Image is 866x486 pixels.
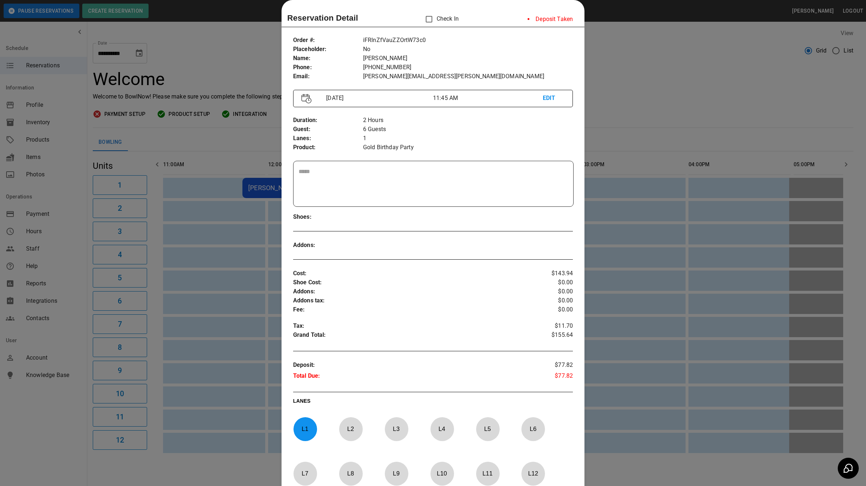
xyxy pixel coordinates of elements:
p: Fee : [293,305,526,314]
p: 6 Guests [363,125,573,134]
p: Duration : [293,116,363,125]
p: $77.82 [526,372,573,382]
p: Reservation Detail [287,12,358,24]
p: L 8 [339,465,363,482]
p: L 3 [384,420,408,437]
p: Shoe Cost : [293,278,526,287]
p: Guest : [293,125,363,134]
p: Product : [293,143,363,152]
li: Deposit Taken [522,12,579,26]
p: Email : [293,72,363,81]
p: Addons : [293,287,526,296]
p: Gold Birthday Party [363,143,573,152]
p: Order # : [293,36,363,45]
p: [DATE] [323,94,433,102]
img: Vector [301,94,312,104]
p: [PERSON_NAME] [363,54,573,63]
p: $0.00 [526,287,573,296]
p: [PERSON_NAME][EMAIL_ADDRESS][PERSON_NAME][DOMAIN_NAME] [363,72,573,81]
p: L 9 [384,465,408,482]
p: Cost : [293,269,526,278]
p: L 6 [521,420,545,437]
p: iFRInZfVauZZOrtW73c0 [363,36,573,45]
p: L 5 [476,420,500,437]
p: Grand Total : [293,331,526,342]
p: 2 Hours [363,116,573,125]
p: No [363,45,573,54]
p: L 12 [521,465,545,482]
p: Phone : [293,63,363,72]
p: [PHONE_NUMBER] [363,63,573,72]
p: Tax : [293,322,526,331]
p: $0.00 [526,296,573,305]
p: 11:45 AM [433,94,543,102]
p: Check In [421,12,459,27]
p: L 10 [430,465,454,482]
p: Total Due : [293,372,526,382]
p: L 2 [339,420,363,437]
p: Shoes : [293,213,363,222]
p: $0.00 [526,305,573,314]
p: Addons tax : [293,296,526,305]
p: Addons : [293,241,363,250]
p: 1 [363,134,573,143]
p: Placeholder : [293,45,363,54]
p: $155.64 [526,331,573,342]
p: Lanes : [293,134,363,143]
p: $143.94 [526,269,573,278]
p: L 7 [293,465,317,482]
p: L 4 [430,420,454,437]
p: L 11 [476,465,500,482]
p: Name : [293,54,363,63]
p: LANES [293,397,573,407]
p: L 1 [293,420,317,437]
p: $0.00 [526,278,573,287]
p: $77.82 [526,361,573,372]
p: EDIT [543,94,565,103]
p: Deposit : [293,361,526,372]
p: $11.70 [526,322,573,331]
